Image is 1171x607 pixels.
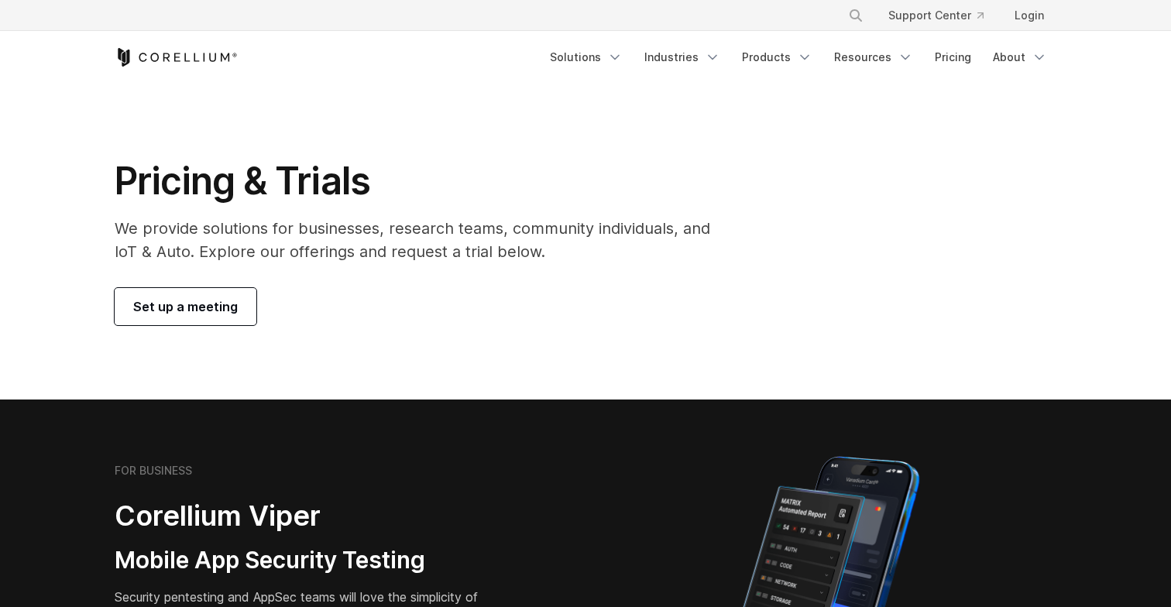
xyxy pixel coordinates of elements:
a: Industries [635,43,730,71]
div: Navigation Menu [541,43,1056,71]
button: Search [842,2,870,29]
a: Resources [825,43,922,71]
a: Support Center [876,2,996,29]
a: About [984,43,1056,71]
div: Navigation Menu [829,2,1056,29]
span: Set up a meeting [133,297,238,316]
a: Set up a meeting [115,288,256,325]
a: Products [733,43,822,71]
a: Pricing [925,43,980,71]
a: Login [1002,2,1056,29]
h3: Mobile App Security Testing [115,546,511,575]
h1: Pricing & Trials [115,158,732,204]
a: Corellium Home [115,48,238,67]
h2: Corellium Viper [115,499,511,533]
a: Solutions [541,43,632,71]
p: We provide solutions for businesses, research teams, community individuals, and IoT & Auto. Explo... [115,217,732,263]
h6: FOR BUSINESS [115,464,192,478]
